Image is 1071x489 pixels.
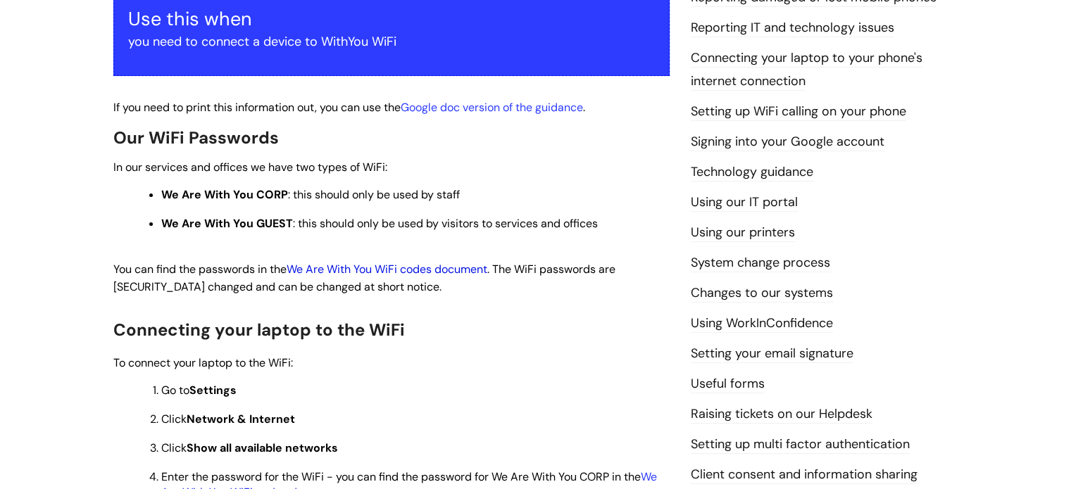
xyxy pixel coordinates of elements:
span: : this should only be used by staff [161,187,460,202]
strong: We Are With You GUEST [161,216,293,231]
a: Useful forms [691,375,765,393]
span: Click [161,412,295,426]
a: Technology guidance [691,163,813,182]
span: Connecting your laptop to the WiFi [113,319,405,341]
span: To connect your laptop to the WiFi: [113,355,293,370]
a: We Are With You WiFi codes document [287,262,487,277]
span: Go to [161,383,237,398]
a: Raising tickets on our Helpdesk [691,405,872,424]
strong: Settings [189,383,237,398]
span: In our services and offices we have two types of WiFi: [113,160,387,174]
strong: Show all available networks [187,440,338,455]
a: Signing into your Google account [691,133,884,151]
strong: Network & Internet [187,412,295,426]
a: Using our printers [691,224,795,242]
span: Click [161,440,338,455]
a: Reporting IT and technology issues [691,19,894,37]
a: Setting up multi factor authentication [691,436,910,454]
span: : this should only be used by visitors to services and offices [161,216,598,231]
a: System change process [691,254,830,272]
h3: Use this when [128,8,655,30]
span: If you need to print this information out, you can use the . [113,100,585,115]
a: Client consent and information sharing [691,466,917,484]
a: Using WorkInConfidence [691,315,833,333]
span: You can find the passwords in the . The WiFi passwords are [SECURITY_DATA] changed and can be cha... [113,262,615,294]
a: Setting your email signature [691,345,853,363]
a: Setting up WiFi calling on your phone [691,103,906,121]
a: Changes to our systems [691,284,833,303]
span: Our WiFi Passwords [113,127,279,148]
p: you need to connect a device to WithYou WiFi [128,30,655,53]
strong: We Are With You CORP [161,187,288,202]
a: Connecting your laptop to your phone's internet connection [691,49,922,90]
a: Using our IT portal [691,193,798,212]
a: Google doc version of the guidance [401,100,583,115]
